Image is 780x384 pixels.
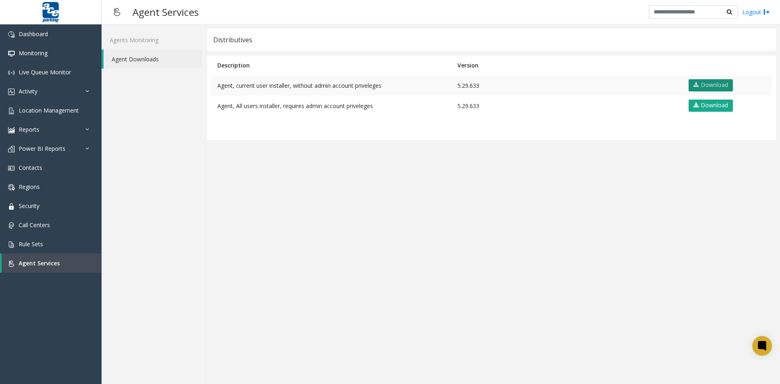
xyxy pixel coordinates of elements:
[19,221,50,229] span: Call Centers
[211,55,451,75] th: Description
[19,240,43,248] span: Rule Sets
[689,100,733,112] a: Download
[19,164,42,171] span: Contacts
[8,165,15,171] img: 'icon'
[211,75,451,95] td: Agent, current user installer, without admin account priveleges
[8,260,15,267] img: 'icon'
[19,106,79,114] span: Location Management
[742,8,770,16] a: Logout
[19,68,71,76] span: Live Queue Monitor
[128,2,203,22] h3: Agent Services
[104,50,203,69] a: Agent Downloads
[19,87,37,95] span: Activity
[8,127,15,133] img: 'icon'
[8,69,15,76] img: 'icon'
[19,49,48,57] span: Monitoring
[211,95,451,116] td: Agent, All users installer, requires admin account priveleges
[8,222,15,229] img: 'icon'
[8,146,15,152] img: 'icon'
[19,126,39,133] span: Reports
[19,145,65,152] span: Power BI Reports
[8,108,15,114] img: 'icon'
[213,35,252,45] div: Distributives
[8,89,15,95] img: 'icon'
[451,55,681,75] th: Version
[451,95,681,116] td: 5.29.633
[19,183,40,191] span: Regions
[110,2,124,22] img: pageIcon
[102,30,203,50] a: Agents Monitoring
[763,8,770,16] img: logout
[8,50,15,57] img: 'icon'
[19,202,39,210] span: Security
[8,241,15,248] img: 'icon'
[689,79,733,91] a: Download
[8,203,15,210] img: 'icon'
[451,75,681,95] td: 5.29.633
[19,259,60,267] span: Agent Services
[8,184,15,191] img: 'icon'
[19,30,48,38] span: Dashboard
[2,254,102,273] a: Agent Services
[8,31,15,38] img: 'icon'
